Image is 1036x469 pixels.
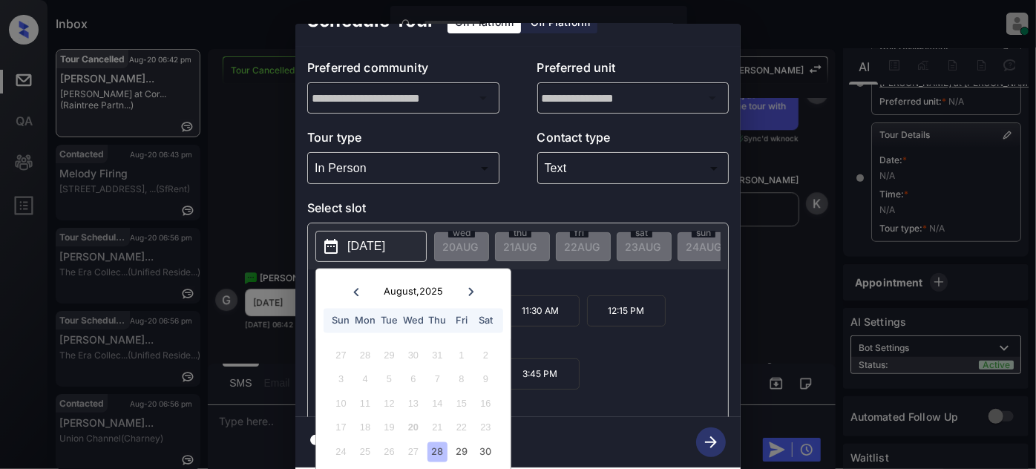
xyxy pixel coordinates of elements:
[311,156,496,180] div: In Person
[403,311,423,331] div: Wed
[427,311,447,331] div: Thu
[307,128,499,152] p: Tour type
[331,345,351,365] div: Not available Sunday, July 27th, 2025
[331,393,351,413] div: Not available Sunday, August 10th, 2025
[307,199,729,223] p: Select slot
[451,370,471,390] div: Not available Friday, August 8th, 2025
[476,345,496,365] div: Not available Saturday, August 2nd, 2025
[451,311,471,331] div: Fri
[537,128,730,152] p: Contact type
[379,345,399,365] div: Not available Tuesday, July 29th, 2025
[379,311,399,331] div: Tue
[315,231,427,262] button: [DATE]
[587,295,666,327] p: 12:15 PM
[541,156,726,180] div: Text
[427,393,447,413] div: Not available Thursday, August 14th, 2025
[403,345,423,365] div: Not available Wednesday, July 30th, 2025
[329,269,728,295] p: *Available time slots
[307,59,499,82] p: Preferred community
[379,370,399,390] div: Not available Tuesday, August 5th, 2025
[451,345,471,365] div: Not available Friday, August 1st, 2025
[501,358,580,390] p: 3:45 PM
[476,393,496,413] div: Not available Saturday, August 16th, 2025
[476,370,496,390] div: Not available Saturday, August 9th, 2025
[355,370,375,390] div: Not available Monday, August 4th, 2025
[331,370,351,390] div: Not available Sunday, August 3rd, 2025
[537,59,730,82] p: Preferred unit
[355,393,375,413] div: Not available Monday, August 11th, 2025
[355,311,375,331] div: Mon
[501,295,580,327] p: 11:30 AM
[403,393,423,413] div: Not available Wednesday, August 13th, 2025
[451,393,471,413] div: Not available Friday, August 15th, 2025
[379,393,399,413] div: Not available Tuesday, August 12th, 2025
[427,370,447,390] div: Not available Thursday, August 7th, 2025
[476,311,496,331] div: Sat
[384,286,443,298] div: August , 2025
[355,345,375,365] div: Not available Monday, July 28th, 2025
[347,237,385,255] p: [DATE]
[331,311,351,331] div: Sun
[427,345,447,365] div: Not available Thursday, July 31st, 2025
[403,370,423,390] div: Not available Wednesday, August 6th, 2025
